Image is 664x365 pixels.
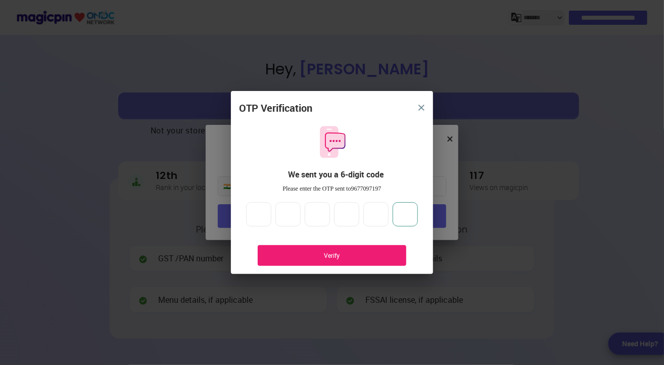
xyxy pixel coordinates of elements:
[412,99,431,117] button: close
[315,125,349,159] img: otpMessageIcon.11fa9bf9.svg
[239,185,425,193] div: Please enter the OTP sent to 9677097197
[247,169,425,180] div: We sent you a 6-digit code
[273,251,391,260] div: Verify
[239,101,312,116] div: OTP Verification
[418,105,424,111] img: 8zTxi7IzMsfkYqyYgBgfvSHvmzQA9juT1O3mhMgBDT8p5s20zMZ2JbefE1IEBlkXHwa7wAFxGwdILBLhkAAAAASUVORK5CYII=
